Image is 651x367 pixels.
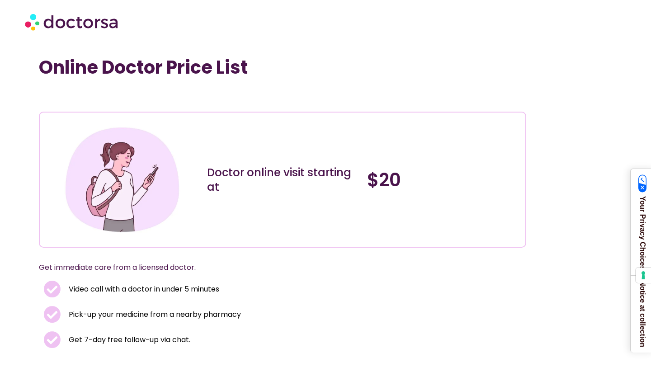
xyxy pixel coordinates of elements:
[636,268,651,283] button: Your consent preferences for tracking technologies
[43,92,179,103] iframe: Customer reviews powered by Trustpilot
[66,308,241,321] span: Pick-up your medicine from a nearby pharmacy
[62,119,183,240] img: Illustration depicting a young woman in a casual outfit, engaged with her smartphone. She has a p...
[367,169,518,191] h4: $20
[207,165,358,194] div: Doctor online visit starting at
[39,261,504,274] p: Get immediate care from a licensed doctor.
[66,334,190,346] span: Get 7-day free follow-up via chat.
[39,56,526,78] h1: Online Doctor Price List
[66,283,219,296] span: Video call with a doctor in under 5 minutes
